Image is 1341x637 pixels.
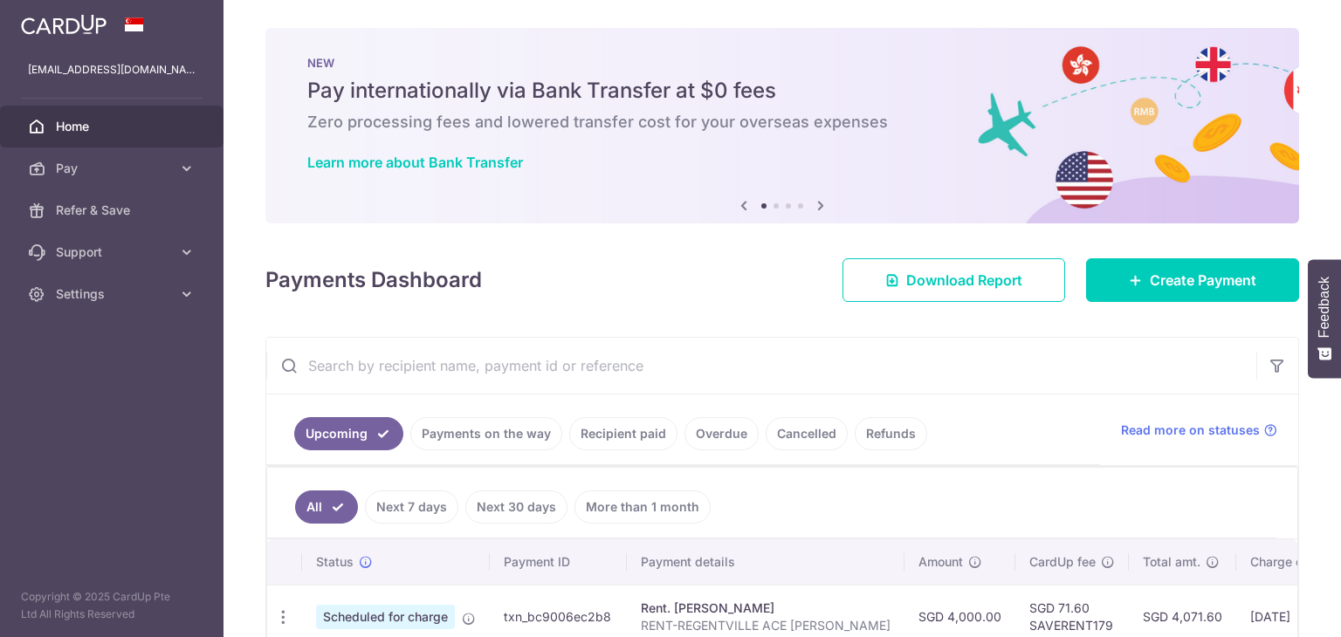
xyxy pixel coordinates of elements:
a: More than 1 month [574,490,711,524]
span: Status [316,553,354,571]
p: NEW [307,56,1257,70]
span: Download Report [906,270,1022,291]
a: Payments on the way [410,417,562,450]
span: Settings [56,285,171,303]
img: CardUp [21,14,107,35]
a: Read more on statuses [1121,421,1277,439]
a: Overdue [684,417,759,450]
h6: Zero processing fees and lowered transfer cost for your overseas expenses [307,112,1257,133]
a: Recipient paid [569,417,677,450]
a: Download Report [842,258,1065,302]
span: Total amt. [1143,553,1200,571]
span: CardUp fee [1029,553,1096,571]
span: Amount [918,553,963,571]
span: Pay [56,160,171,177]
input: Search by recipient name, payment id or reference [266,338,1256,394]
a: Next 30 days [465,490,567,524]
h4: Payments Dashboard [265,264,482,296]
a: Cancelled [766,417,848,450]
span: Refer & Save [56,202,171,219]
div: Rent. [PERSON_NAME] [641,599,891,617]
span: Create Payment [1150,270,1256,291]
span: Read more on statuses [1121,421,1260,439]
img: Bank transfer banner [265,28,1299,223]
p: [EMAIL_ADDRESS][DOMAIN_NAME] [28,61,196,79]
th: Payment ID [490,539,627,585]
a: Create Payment [1086,258,1299,302]
a: Next 7 days [365,490,458,524]
span: Home [56,118,171,135]
h5: Pay internationally via Bank Transfer at $0 fees [307,77,1257,105]
p: RENT-REGENTVILLE ACE [PERSON_NAME] [641,617,891,634]
span: Support [56,243,171,261]
span: Scheduled for charge [316,605,455,629]
a: Upcoming [294,417,403,450]
a: All [295,490,358,524]
button: Feedback - Show survey [1308,259,1341,378]
a: Learn more about Bank Transfer [307,154,523,171]
a: Refunds [855,417,927,450]
span: Charge date [1250,553,1322,571]
span: Feedback [1317,277,1332,338]
th: Payment details [627,539,904,585]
